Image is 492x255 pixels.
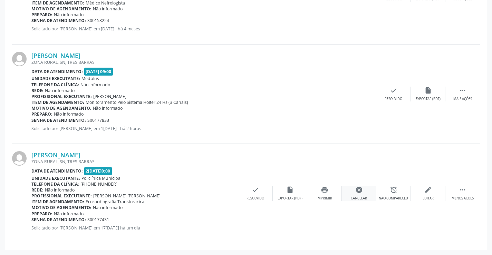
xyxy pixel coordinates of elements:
div: ZONA RURAL, SN, TRES BARRAS [31,159,238,165]
span: Medplus [81,76,99,81]
span: S00158224 [87,18,109,23]
div: Exportar (PDF) [278,196,302,201]
p: Solicitado por [PERSON_NAME] em 1[DATE] - há 2 horas [31,126,376,131]
b: Item de agendamento: [31,99,84,105]
b: Senha de atendimento: [31,18,86,23]
span: Não informado [93,6,123,12]
b: Rede: [31,88,44,94]
i:  [459,87,466,94]
span: S00177431 [87,217,109,223]
b: Preparo: [31,111,52,117]
b: Telefone da clínica: [31,82,79,88]
div: Imprimir [317,196,332,201]
span: 2[DATE]0:00 [84,167,112,175]
p: Solicitado por [PERSON_NAME] em [DATE] - há 4 meses [31,26,376,32]
div: Cancelar [351,196,367,201]
span: Não informado [54,12,84,18]
div: Resolvido [247,196,264,201]
img: img [12,151,27,166]
div: ZONA RURAL, SN, TRES BARRAS [31,59,376,65]
b: Motivo de agendamento: [31,205,91,210]
i: print [321,186,328,194]
i: edit [424,186,432,194]
i: cancel [355,186,363,194]
div: Resolvido [385,97,402,101]
b: Preparo: [31,12,52,18]
i: insert_drive_file [424,87,432,94]
span: Não informado [54,111,84,117]
i: check [252,186,259,194]
b: Motivo de agendamento: [31,6,91,12]
b: Item de agendamento: [31,199,84,205]
b: Preparo: [31,211,52,217]
img: img [12,52,27,66]
b: Senha de atendimento: [31,217,86,223]
span: S00177833 [87,117,109,123]
b: Data de atendimento: [31,69,83,75]
a: [PERSON_NAME] [31,52,80,59]
div: Menos ações [452,196,474,201]
a: [PERSON_NAME] [31,151,80,159]
b: Data de atendimento: [31,168,83,174]
b: Motivo de agendamento: [31,105,91,111]
span: Não informado [93,205,123,210]
span: Não informado [45,88,75,94]
div: Exportar (PDF) [416,97,441,101]
div: Editar [423,196,434,201]
i:  [459,186,466,194]
div: Mais ações [453,97,472,101]
span: [PHONE_NUMBER] [80,181,117,187]
b: Telefone da clínica: [31,181,79,187]
span: [DATE] 09:00 [84,68,113,76]
b: Profissional executante: [31,94,92,99]
i: check [390,87,397,94]
span: Ecocardiografia Transtoracica [86,199,144,205]
span: Não informado [54,211,84,217]
span: [PERSON_NAME] [PERSON_NAME] [93,193,161,199]
span: [PERSON_NAME] [93,94,126,99]
span: Policlínica Municipal [81,175,122,181]
span: Monitoramento Pelo Sistema Holter 24 Hs (3 Canais) [86,99,188,105]
b: Unidade executante: [31,175,80,181]
p: Solicitado por [PERSON_NAME] em 17[DATE] há um dia [31,225,238,231]
span: Não informado [93,105,123,111]
i: alarm_off [390,186,397,194]
b: Unidade executante: [31,76,80,81]
b: Rede: [31,187,44,193]
i: insert_drive_file [286,186,294,194]
span: Não informado [80,82,110,88]
span: Não informado [45,187,75,193]
b: Senha de atendimento: [31,117,86,123]
div: Não compareceu [379,196,408,201]
b: Profissional executante: [31,193,92,199]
